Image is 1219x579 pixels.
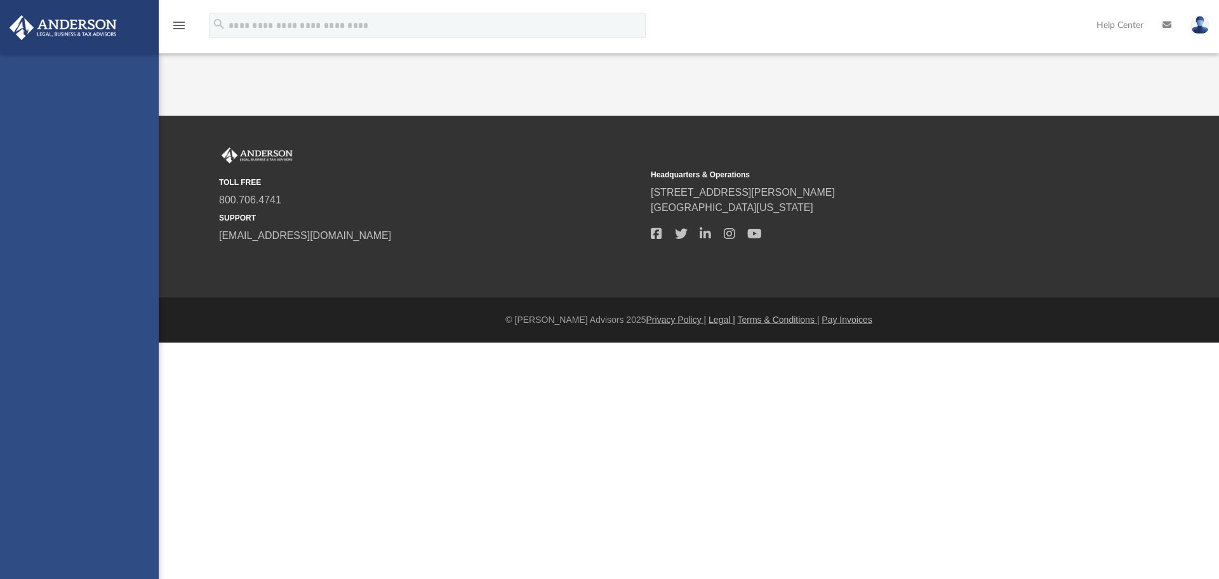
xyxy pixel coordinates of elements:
a: Legal | [709,315,735,325]
a: [GEOGRAPHIC_DATA][US_STATE] [651,202,813,213]
small: SUPPORT [219,212,642,224]
a: [EMAIL_ADDRESS][DOMAIN_NAME] [219,230,391,241]
a: Privacy Policy | [646,315,707,325]
i: menu [171,18,187,33]
img: Anderson Advisors Platinum Portal [6,15,121,40]
div: © [PERSON_NAME] Advisors 2025 [159,313,1219,327]
small: TOLL FREE [219,177,642,188]
a: Pay Invoices [822,315,872,325]
a: [STREET_ADDRESS][PERSON_NAME] [651,187,835,198]
img: Anderson Advisors Platinum Portal [219,147,295,164]
small: Headquarters & Operations [651,169,1074,181]
img: User Pic [1190,16,1209,34]
a: Terms & Conditions | [738,315,820,325]
a: 800.706.4741 [219,194,281,205]
i: search [212,17,226,31]
a: menu [171,24,187,33]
